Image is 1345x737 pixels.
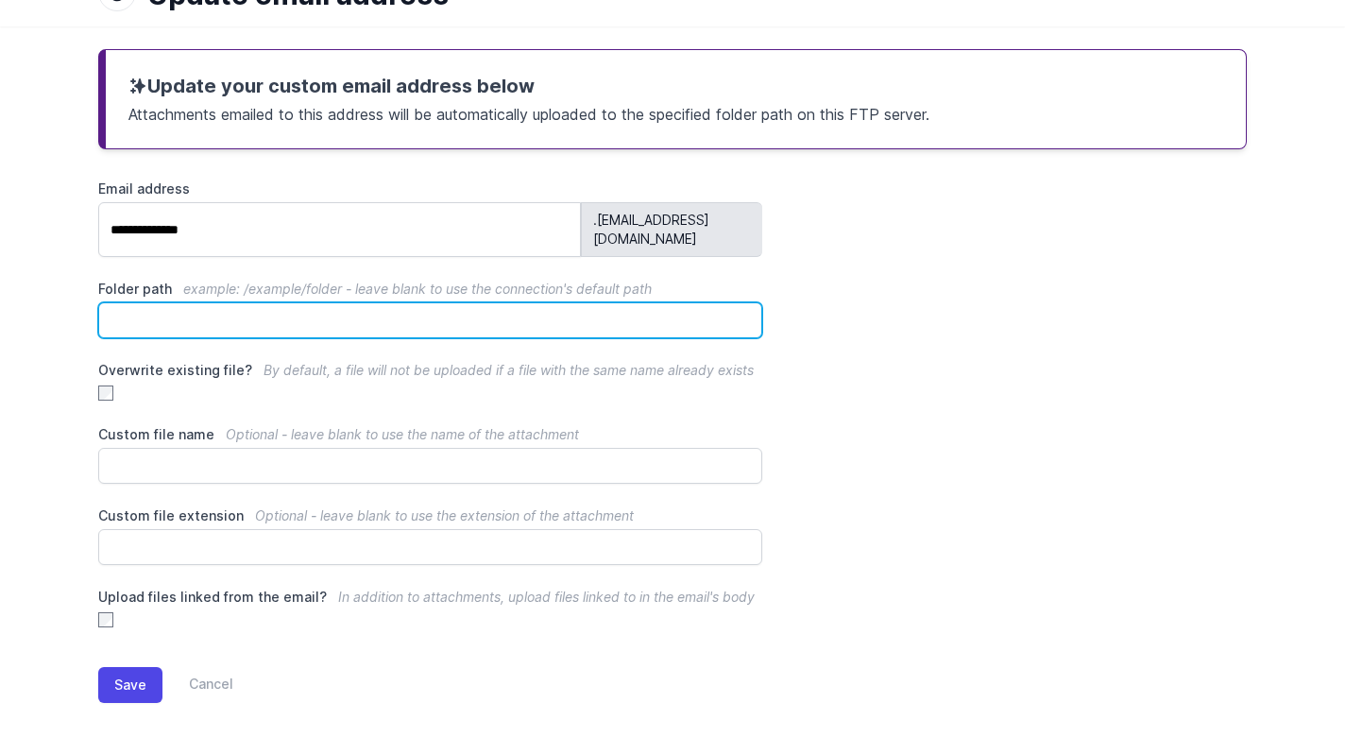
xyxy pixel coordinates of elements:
[128,73,1223,99] h3: Update your custom email address below
[1251,643,1322,714] iframe: Drift Widget Chat Controller
[98,180,762,198] label: Email address
[98,425,762,444] label: Custom file name
[98,280,762,299] label: Folder path
[162,667,233,703] a: Cancel
[338,589,755,605] span: In addition to attachments, upload files linked to in the email's body
[581,202,762,257] span: .[EMAIL_ADDRESS][DOMAIN_NAME]
[98,361,762,380] label: Overwrite existing file?
[226,426,579,442] span: Optional - leave blank to use the name of the attachment
[98,667,162,703] button: Save
[98,588,762,607] label: Upload files linked from the email?
[98,506,762,525] label: Custom file extension
[255,507,634,523] span: Optional - leave blank to use the extension of the attachment
[183,281,652,297] span: example: /example/folder - leave blank to use the connection's default path
[264,362,754,378] span: By default, a file will not be uploaded if a file with the same name already exists
[128,99,1223,126] p: Attachments emailed to this address will be automatically uploaded to the specified folder path o...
